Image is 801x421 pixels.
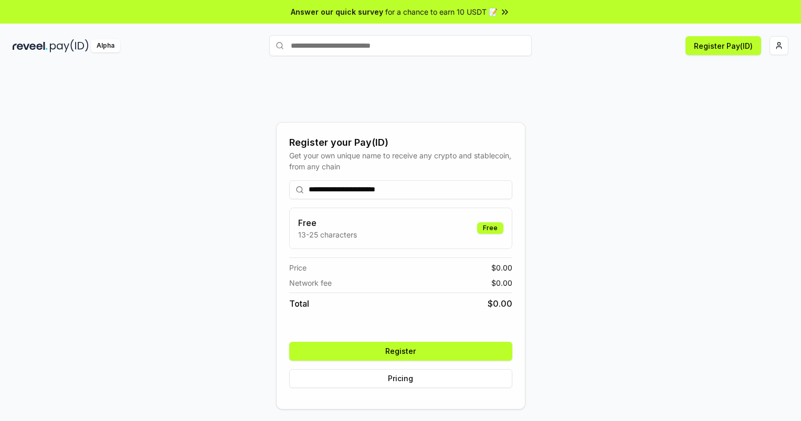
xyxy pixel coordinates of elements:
[298,217,357,229] h3: Free
[291,6,383,17] span: Answer our quick survey
[298,229,357,240] p: 13-25 characters
[289,135,512,150] div: Register your Pay(ID)
[289,297,309,310] span: Total
[491,277,512,288] span: $ 0.00
[289,342,512,361] button: Register
[289,150,512,172] div: Get your own unique name to receive any crypto and stablecoin, from any chain
[488,297,512,310] span: $ 0.00
[289,369,512,388] button: Pricing
[477,222,503,234] div: Free
[289,262,307,273] span: Price
[13,39,48,52] img: reveel_dark
[50,39,89,52] img: pay_id
[491,262,512,273] span: $ 0.00
[289,277,332,288] span: Network fee
[385,6,498,17] span: for a chance to earn 10 USDT 📝
[686,36,761,55] button: Register Pay(ID)
[91,39,120,52] div: Alpha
